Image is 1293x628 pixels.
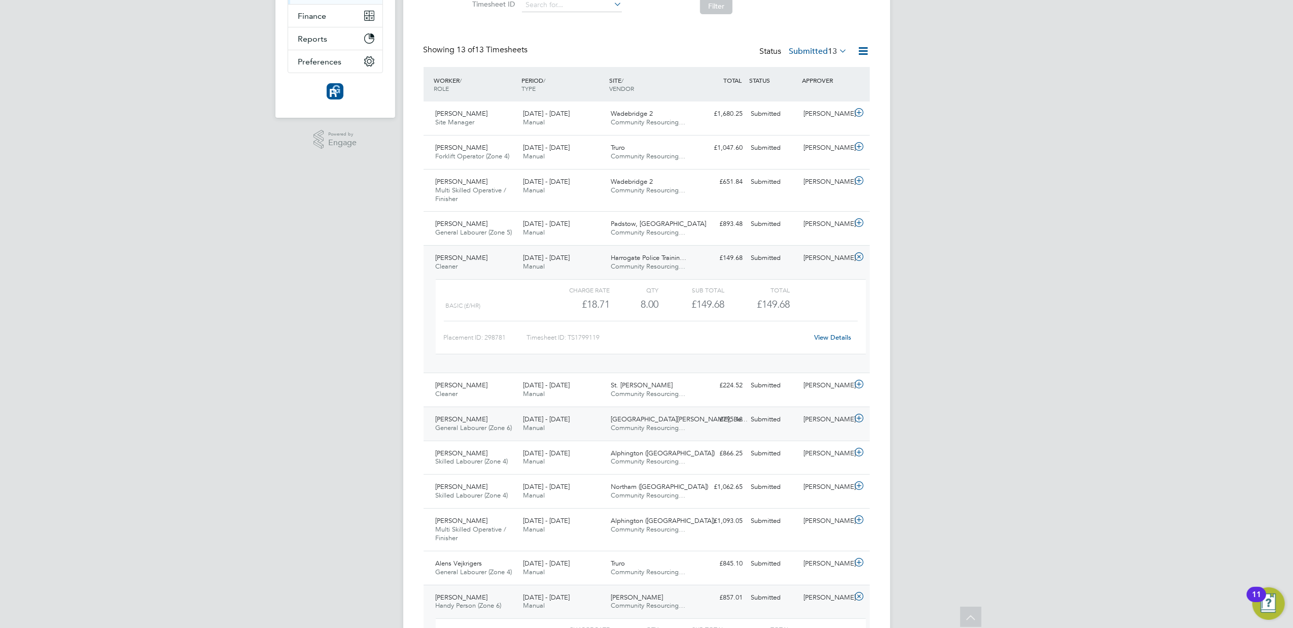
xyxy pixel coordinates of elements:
span: [DATE] - [DATE] [523,593,570,602]
span: Community Resourcing… [611,228,685,237]
div: £795.18 [694,411,747,428]
div: 11 [1252,594,1261,608]
div: Submitted [747,479,800,495]
span: Manual [523,491,545,500]
div: 8.00 [610,296,659,313]
span: Truro [611,143,625,152]
div: [PERSON_NAME] [799,589,852,606]
span: Manual [523,457,545,466]
span: Community Resourcing… [611,262,685,271]
button: Finance [288,5,382,27]
div: PERIOD [519,71,607,97]
div: £1,093.05 [694,513,747,530]
button: Preferences [288,50,382,73]
div: Charge rate [544,284,609,296]
span: General Labourer (Zone 4) [436,568,512,576]
span: Manual [523,152,545,160]
span: £149.68 [757,298,790,310]
div: Showing [424,45,530,55]
span: Community Resourcing… [611,525,685,534]
span: Reports [298,34,328,44]
span: / [460,76,462,84]
span: Padstow, [GEOGRAPHIC_DATA] [611,219,706,228]
div: [PERSON_NAME] [799,377,852,394]
div: [PERSON_NAME] [799,174,852,190]
div: Status [760,45,850,59]
div: Timesheet ID: TS1799119 [527,329,808,346]
span: / [621,76,623,84]
span: ROLE [434,84,449,92]
span: [PERSON_NAME] [436,415,488,423]
span: [DATE] - [DATE] [523,177,570,186]
span: [PERSON_NAME] [436,482,488,491]
span: Manual [523,262,545,271]
span: Manual [523,186,545,194]
span: [DATE] - [DATE] [523,219,570,228]
div: Submitted [747,140,800,156]
img: resourcinggroup-logo-retina.png [327,83,343,100]
span: [PERSON_NAME] [436,516,488,525]
span: Community Resourcing… [611,568,685,576]
span: Multi Skilled Operative / Finisher [436,186,507,203]
span: 13 Timesheets [457,45,528,55]
span: Wadebridge 2 [611,109,653,118]
div: Submitted [747,174,800,190]
span: VENDOR [609,84,634,92]
a: Go to home page [288,83,383,100]
div: [PERSON_NAME] [799,555,852,572]
span: St. [PERSON_NAME] [611,381,673,389]
span: [PERSON_NAME] [436,177,488,186]
div: £149.68 [659,296,724,313]
div: Submitted [747,216,800,233]
div: Submitted [747,555,800,572]
div: £866.25 [694,445,747,462]
span: [PERSON_NAME] [436,109,488,118]
span: [GEOGRAPHIC_DATA][PERSON_NAME], Be… [611,415,748,423]
span: [PERSON_NAME] [611,593,663,602]
span: Alphington ([GEOGRAPHIC_DATA]) [611,449,715,457]
div: [PERSON_NAME] [799,106,852,122]
span: Community Resourcing… [611,457,685,466]
div: £651.84 [694,174,747,190]
span: [DATE] - [DATE] [523,253,570,262]
span: Manual [523,389,545,398]
span: Finance [298,11,327,21]
span: Handy Person (Zone 6) [436,601,502,610]
div: [PERSON_NAME] [799,513,852,530]
span: [DATE] - [DATE] [523,482,570,491]
div: Submitted [747,377,800,394]
div: £857.01 [694,589,747,606]
span: Community Resourcing… [611,601,685,610]
div: SITE [607,71,694,97]
span: [DATE] - [DATE] [523,516,570,525]
span: Cleaner [436,389,458,398]
a: View Details [814,333,851,342]
span: [PERSON_NAME] [436,449,488,457]
span: Harrogate Police Trainin… [611,253,686,262]
span: Powered by [328,130,357,139]
div: STATUS [747,71,800,89]
span: [DATE] - [DATE] [523,143,570,152]
button: Open Resource Center, 11 new notifications [1252,587,1285,620]
span: Community Resourcing… [611,152,685,160]
span: [DATE] - [DATE] [523,449,570,457]
div: [PERSON_NAME] [799,250,852,267]
span: Community Resourcing… [611,118,685,126]
span: 13 of [457,45,475,55]
span: Community Resourcing… [611,423,685,432]
span: [DATE] - [DATE] [523,109,570,118]
div: [PERSON_NAME] [799,140,852,156]
div: [PERSON_NAME] [799,445,852,462]
span: [DATE] - [DATE] [523,415,570,423]
div: Submitted [747,250,800,267]
div: £149.68 [694,250,747,267]
span: Manual [523,568,545,576]
div: [PERSON_NAME] [799,216,852,233]
span: [PERSON_NAME] [436,143,488,152]
button: Reports [288,27,382,50]
span: General Labourer (Zone 6) [436,423,512,432]
span: Cleaner [436,262,458,271]
span: Engage [328,139,357,147]
div: Sub Total [659,284,724,296]
span: TYPE [521,84,536,92]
